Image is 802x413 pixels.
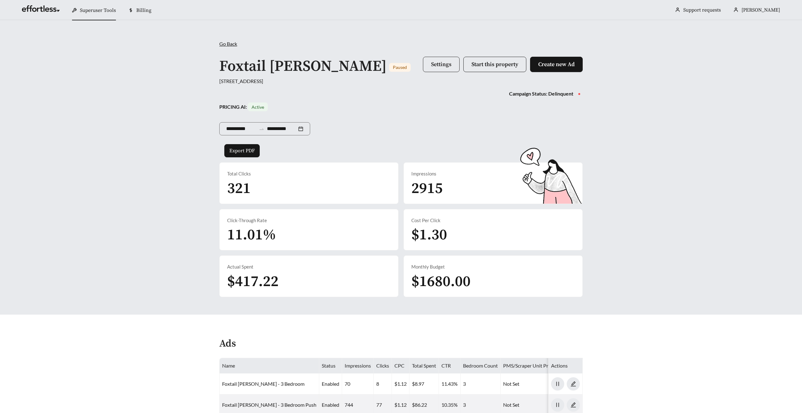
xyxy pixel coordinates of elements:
div: Campaign Status: Delinquent [509,90,573,97]
button: Export PDF [224,144,260,157]
a: edit [567,402,580,408]
th: Impressions [342,358,374,374]
span: Settings [431,61,451,68]
span: pause [551,381,564,387]
span: 321 [227,179,251,198]
span: 2915 [411,179,443,198]
a: edit [567,381,580,387]
td: 8 [374,374,392,395]
td: 70 [342,374,374,395]
div: Cost Per Click [411,217,575,224]
div: Impressions [411,170,575,177]
a: Support requests [683,7,721,13]
span: Start this property [471,61,518,68]
span: swap-right [259,126,264,132]
h4: Ads [219,338,236,349]
button: edit [567,377,580,390]
div: Actual Spent [227,263,391,270]
th: Status [319,358,342,374]
td: $1.12 [392,374,409,395]
span: CTR [441,363,451,369]
td: Not Set [501,374,557,395]
span: $417.22 [227,272,279,291]
th: Name [220,358,319,374]
span: Export PDF [229,147,255,154]
span: to [259,126,264,132]
th: Actions [549,358,583,374]
td: 3 [461,374,501,395]
th: Total Spent [409,358,439,374]
td: $8.97 [409,374,439,395]
span: pause [551,402,564,408]
span: enabled [322,381,339,387]
button: pause [551,398,564,411]
span: $1680.00 [411,272,471,291]
span: Create new Ad [538,61,575,68]
span: [PERSON_NAME] [742,7,780,13]
span: Go Back [219,41,237,47]
button: edit [567,398,580,411]
td: 11.43% [439,374,461,395]
span: Paused [393,65,407,70]
span: Active [252,104,264,110]
div: [STREET_ADDRESS] [219,77,583,85]
strong: PRICING AI: [219,104,268,110]
div: Total Clicks [227,170,391,177]
button: Create new Ad [530,57,583,72]
div: Monthly Budget [411,263,575,270]
h1: Foxtail [PERSON_NAME] [219,57,387,76]
th: Bedroom Count [461,358,501,374]
button: Settings [423,57,460,72]
div: Click-Through Rate [227,217,391,224]
span: 11.01% [227,226,276,244]
button: pause [551,377,564,390]
span: Billing [136,7,151,13]
a: Foxtail [PERSON_NAME] - 3 Bedroom [222,381,305,387]
button: Start this property [463,57,526,72]
span: Superuser Tools [80,7,116,13]
span: edit [567,402,580,408]
th: Clicks [374,358,392,374]
th: PMS/Scraper Unit Price [501,358,557,374]
a: Foxtail [PERSON_NAME] - 3 Bedroom Push [222,402,316,408]
span: CPC [394,363,404,369]
span: edit [567,381,580,387]
span: enabled [322,402,339,408]
span: $1.30 [411,226,447,244]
